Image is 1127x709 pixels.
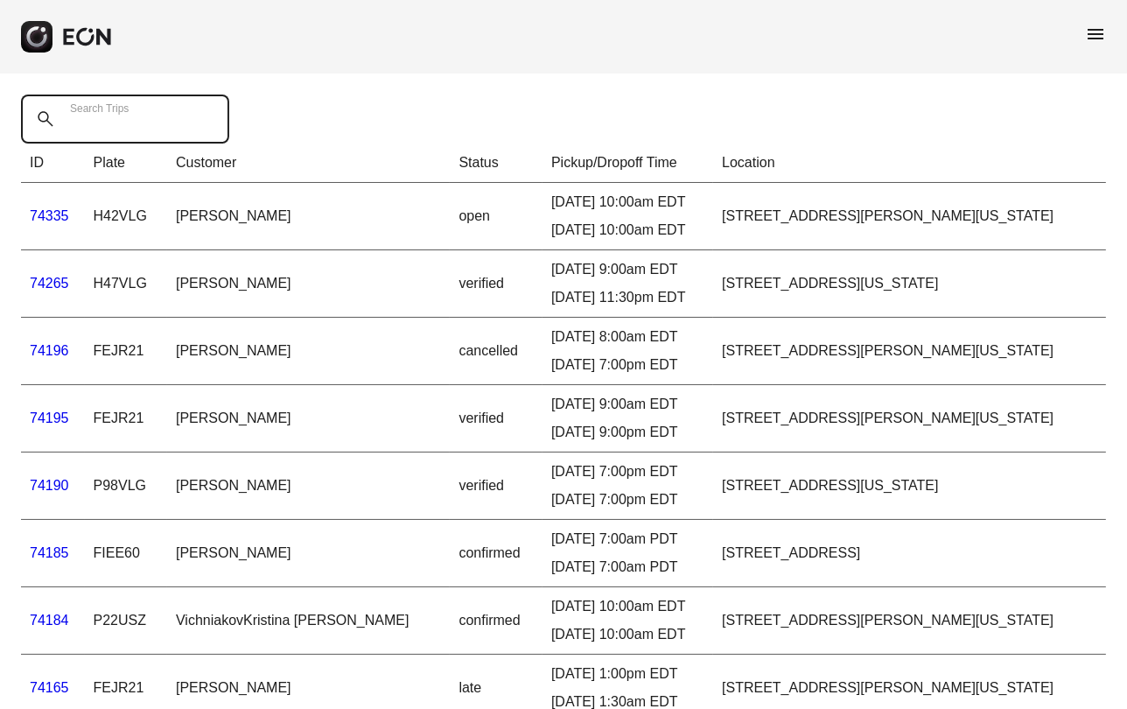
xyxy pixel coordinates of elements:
th: Status [450,144,542,183]
td: FIEE60 [85,520,167,587]
td: [STREET_ADDRESS][US_STATE] [713,250,1106,318]
td: [STREET_ADDRESS] [713,520,1106,587]
div: [DATE] 10:00am EDT [551,192,704,213]
div: [DATE] 10:00am EDT [551,220,704,241]
a: 74196 [30,343,69,358]
a: 74335 [30,208,69,223]
td: VichniakovKristina [PERSON_NAME] [167,587,450,655]
span: menu [1085,24,1106,45]
td: [PERSON_NAME] [167,250,450,318]
td: P98VLG [85,453,167,520]
div: [DATE] 8:00am EDT [551,326,704,347]
a: 74185 [30,545,69,560]
td: [PERSON_NAME] [167,318,450,385]
th: Customer [167,144,450,183]
a: 74190 [30,478,69,493]
th: Plate [85,144,167,183]
td: [STREET_ADDRESS][PERSON_NAME][US_STATE] [713,385,1106,453]
div: [DATE] 9:00am EDT [551,394,704,415]
td: [PERSON_NAME] [167,453,450,520]
td: open [450,183,542,250]
td: verified [450,250,542,318]
div: [DATE] 9:00am EDT [551,259,704,280]
a: 74165 [30,680,69,695]
td: verified [450,453,542,520]
td: confirmed [450,520,542,587]
th: Location [713,144,1106,183]
td: [PERSON_NAME] [167,183,450,250]
td: [STREET_ADDRESS][US_STATE] [713,453,1106,520]
th: Pickup/Dropoff Time [542,144,713,183]
div: [DATE] 7:00pm EDT [551,354,704,376]
td: confirmed [450,587,542,655]
div: [DATE] 10:00am EDT [551,624,704,645]
td: [STREET_ADDRESS][PERSON_NAME][US_STATE] [713,587,1106,655]
td: H47VLG [85,250,167,318]
td: [PERSON_NAME] [167,385,450,453]
td: P22USZ [85,587,167,655]
div: [DATE] 11:30pm EDT [551,287,704,308]
div: [DATE] 10:00am EDT [551,596,704,617]
td: FEJR21 [85,385,167,453]
td: [STREET_ADDRESS][PERSON_NAME][US_STATE] [713,183,1106,250]
td: FEJR21 [85,318,167,385]
a: 74265 [30,276,69,291]
td: [PERSON_NAME] [167,520,450,587]
div: [DATE] 7:00pm EDT [551,461,704,482]
td: [STREET_ADDRESS][PERSON_NAME][US_STATE] [713,318,1106,385]
th: ID [21,144,85,183]
div: [DATE] 7:00am PDT [551,529,704,550]
div: [DATE] 9:00pm EDT [551,422,704,443]
td: cancelled [450,318,542,385]
div: [DATE] 7:00am PDT [551,557,704,578]
div: [DATE] 1:00pm EDT [551,663,704,684]
a: 74195 [30,411,69,425]
td: verified [450,385,542,453]
div: [DATE] 7:00pm EDT [551,489,704,510]
a: 74184 [30,613,69,628]
label: Search Trips [70,102,129,116]
td: H42VLG [85,183,167,250]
